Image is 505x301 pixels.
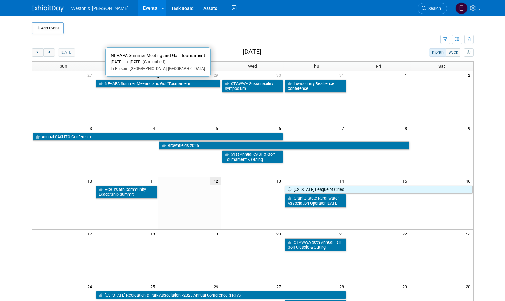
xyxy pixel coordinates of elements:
div: [DATE] to [DATE] [111,59,205,65]
span: In-Person [111,67,127,71]
span: 19 [213,230,221,238]
span: Thu [312,64,319,69]
button: [DATE] [58,48,75,57]
span: 27 [87,71,95,79]
span: 28 [339,282,347,290]
span: Search [426,6,441,11]
span: 16 [465,177,473,185]
span: 29 [402,282,410,290]
span: 5 [215,124,221,132]
button: myCustomButton [464,48,473,57]
span: [GEOGRAPHIC_DATA], [GEOGRAPHIC_DATA] [127,67,205,71]
span: 9 [468,124,473,132]
span: 13 [276,177,284,185]
span: Sun [60,64,67,69]
button: next [43,48,55,57]
span: Weston & [PERSON_NAME] [71,6,129,11]
span: 31 [339,71,347,79]
span: 30 [276,71,284,79]
img: ExhibitDay [32,5,64,12]
a: 51st Annual CASHO Golf Tournament & Outing [222,150,283,163]
a: Search [418,3,447,14]
button: week [446,48,460,57]
span: 2 [468,71,473,79]
i: Personalize Calendar [467,51,471,55]
span: 23 [465,230,473,238]
a: Brownfields 2025 [159,141,409,150]
span: 4 [152,124,158,132]
span: 26 [213,282,221,290]
button: month [429,48,446,57]
a: Annual SASHTO Conference [33,133,283,141]
span: 21 [339,230,347,238]
span: 7 [341,124,347,132]
button: Add Event [32,22,64,34]
span: 6 [278,124,284,132]
span: 25 [150,282,158,290]
span: 12 [210,177,221,185]
span: NEAAPA Summer Meeting and Golf Tournament [111,53,205,58]
span: 20 [276,230,284,238]
span: 22 [402,230,410,238]
span: (Committed) [141,59,165,64]
img: Edyn Winter [455,2,468,14]
span: 24 [87,282,95,290]
span: 10 [87,177,95,185]
span: 30 [465,282,473,290]
h2: [DATE] [243,48,261,55]
span: 8 [404,124,410,132]
a: NEAAPA Summer Meeting and Golf Tournament [96,80,220,88]
span: Fri [376,64,381,69]
a: [US_STATE] League of Cities [285,186,472,194]
a: CTAWWA 30th Annual Fall Golf Classic & Outing [285,238,346,251]
span: 15 [402,177,410,185]
a: Granite State Rural Water Association Operator [DATE] [285,194,346,207]
a: VCRD’s 6th Community Leadership Summit [96,186,157,199]
span: 18 [150,230,158,238]
span: 29 [213,71,221,79]
span: 27 [276,282,284,290]
span: 3 [89,124,95,132]
a: CTAWWA Sustainability Symposium [222,80,283,93]
a: [US_STATE] Recreation & Park Association - 2025 Annual Conference (FRPA) [96,291,346,299]
span: Sat [438,64,445,69]
button: prev [32,48,44,57]
span: 17 [87,230,95,238]
span: 14 [339,177,347,185]
span: 1 [404,71,410,79]
span: 11 [150,177,158,185]
span: Wed [248,64,257,69]
a: Lowcountry Resilience Conference [285,80,346,93]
